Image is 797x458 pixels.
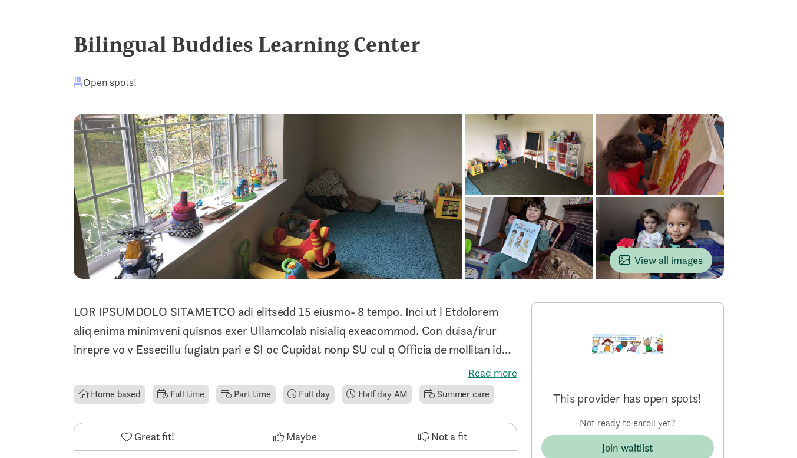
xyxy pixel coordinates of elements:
li: Part time [216,385,275,404]
li: Summer care [419,385,494,404]
label: Read more [74,366,517,380]
div: Join waitlist [602,440,653,456]
span: Great fit! [134,429,174,444]
span: Not a fit [431,429,467,444]
img: Provider logo [592,312,663,376]
button: Not a fit [369,423,516,450]
li: Home based [74,385,145,404]
button: Maybe [221,423,369,450]
li: Full day [283,385,335,404]
p: Not ready to enroll yet? [541,416,714,430]
p: This provider has open spots! [541,390,714,407]
div: Open spots! [74,74,137,90]
button: View all images [610,248,712,273]
p: LOR IPSUMDOLO SITAMETCO adi elitsedd 15 eiusmo- 8 tempo. Inci ut l Etdolorem aliq enima minimveni... [74,302,517,359]
span: View all images [619,252,703,268]
button: Great fit! [74,423,221,450]
li: Full time [153,385,209,404]
div: Bilingual Buddies Learning Center [74,28,724,60]
li: Half day AM [342,385,412,404]
span: Maybe [286,429,317,444]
